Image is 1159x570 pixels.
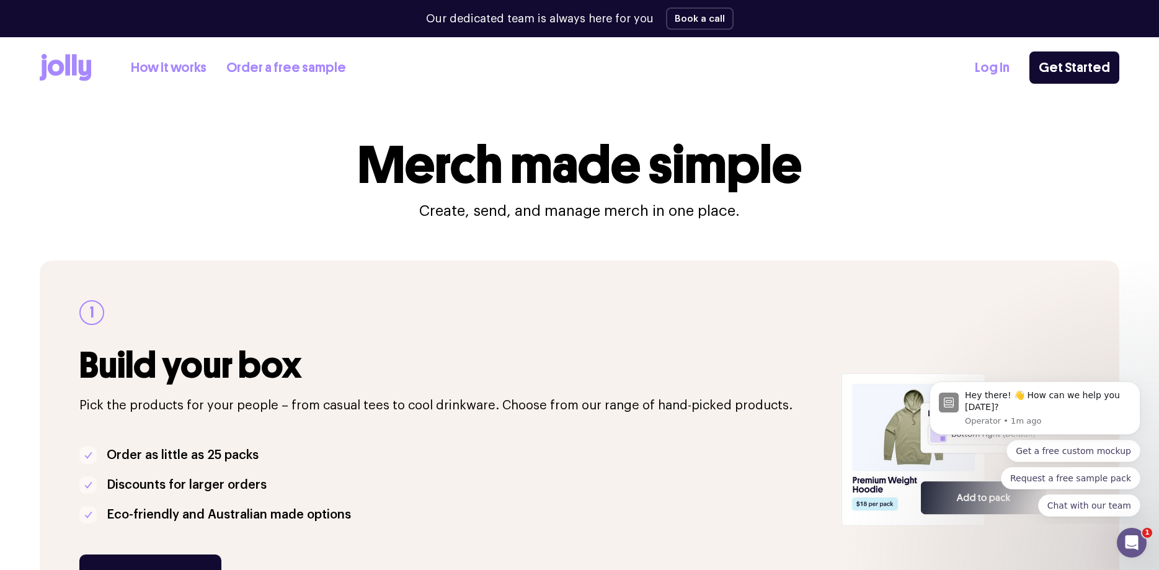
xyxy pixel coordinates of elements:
button: Book a call [666,7,734,30]
p: Our dedicated team is always here for you [426,11,654,27]
div: 1 [79,300,104,325]
h3: Build your box [79,345,827,386]
span: 1 [1142,528,1152,538]
p: Create, send, and manage merch in one place. [419,201,740,221]
p: Discounts for larger orders [107,475,267,495]
a: Get Started [1029,51,1119,84]
p: Eco-friendly and Australian made options [107,505,351,525]
p: Order as little as 25 packs [107,445,259,465]
iframe: Intercom live chat [1117,528,1147,558]
a: How it works [131,58,206,78]
h1: Merch made simple [358,139,802,191]
p: Pick the products for your people – from casual tees to cool drinkware. Choose from our range of ... [79,396,827,416]
a: Order a free sample [226,58,346,78]
a: Log In [975,58,1010,78]
iframe: Intercom notifications message [911,370,1159,524]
